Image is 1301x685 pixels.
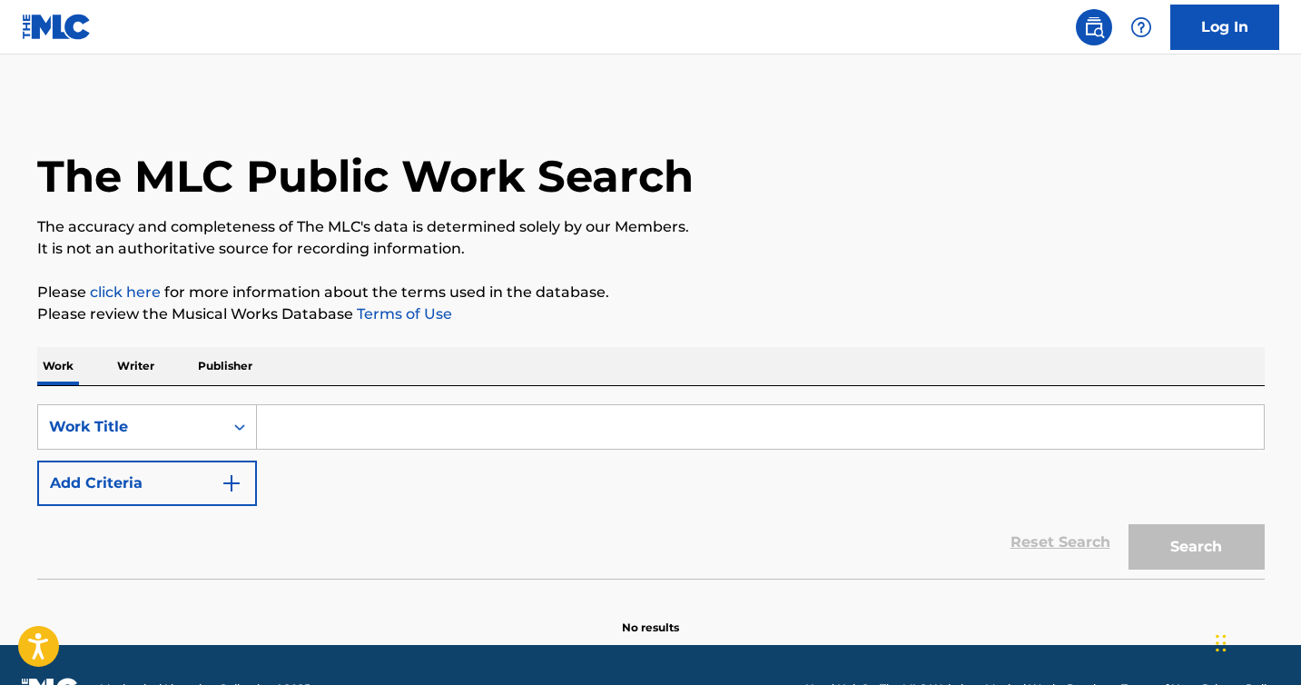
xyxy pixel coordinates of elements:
p: Work [37,347,79,385]
a: Terms of Use [353,305,452,323]
form: Search Form [37,404,1265,579]
p: It is not an authoritative source for recording information. [37,238,1265,260]
img: 9d2ae6d4665cec9f34b9.svg [221,472,242,494]
div: Widget de chat [1210,598,1301,685]
div: Help [1123,9,1159,45]
h1: The MLC Public Work Search [37,149,694,204]
iframe: Chat Widget [1210,598,1301,685]
button: Add Criteria [37,461,257,506]
div: Arrastrar [1216,616,1227,670]
a: Log In [1170,5,1279,50]
p: No results [622,598,679,636]
p: Publisher [192,347,258,385]
img: help [1130,16,1152,38]
img: MLC Logo [22,14,92,40]
a: Public Search [1076,9,1112,45]
div: Work Title [49,416,212,438]
p: Please review the Musical Works Database [37,303,1265,325]
p: The accuracy and completeness of The MLC's data is determined solely by our Members. [37,216,1265,238]
p: Please for more information about the terms used in the database. [37,282,1265,303]
img: search [1083,16,1105,38]
p: Writer [112,347,160,385]
a: click here [90,283,161,301]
